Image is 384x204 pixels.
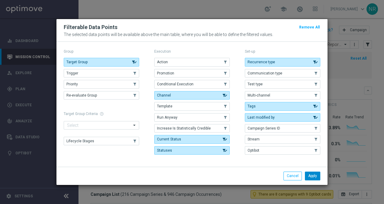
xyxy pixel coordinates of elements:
[66,71,78,75] span: Trigger
[64,69,139,77] button: Trigger
[248,71,282,75] span: Communication type
[248,82,263,86] span: Test type
[245,146,320,155] button: Optibot
[245,135,320,143] button: Stream
[66,139,94,143] span: Lifecycle Stages
[248,126,280,130] span: Campaign Series ID
[245,113,320,122] button: Last modified by
[305,172,320,180] button: Apply
[248,60,275,64] span: Recurrence type
[245,69,320,77] button: Communication type
[66,60,88,64] span: Target Group
[157,137,181,141] span: Current Status
[100,112,104,116] span: help_outline
[64,32,320,37] p: The selected data points will be available above the main table, where you will be able to define...
[64,80,139,88] button: Priority
[157,93,171,97] span: Channel
[245,102,320,110] button: Tags
[248,148,259,153] span: Optibot
[154,58,230,66] button: Action
[157,82,194,86] span: Conditional Execution
[248,93,270,97] span: Multi-channel
[157,126,211,130] span: Increase Is Statistically Credible
[64,112,139,116] h1: Target Group Criteria
[154,91,230,100] button: Channel
[64,137,139,145] button: Lifecycle Stages
[154,124,230,133] button: Increase Is Statistically Credible
[157,71,174,75] span: Promotion
[154,146,230,155] button: Statuses
[245,91,320,100] button: Multi-channel
[64,24,117,31] h2: Filterable Data Points
[64,49,139,54] p: Group
[64,58,139,66] button: Target Group
[154,135,230,143] button: Current Status
[245,58,320,66] button: Recurrence type
[154,80,230,88] button: Conditional Execution
[66,82,78,86] span: Priority
[248,137,260,141] span: Stream
[245,80,320,88] button: Test type
[248,115,275,120] span: Last modified by
[157,115,178,120] span: Run Anyway
[157,104,172,108] span: Template
[66,93,97,97] span: Re-evaluate Group
[154,69,230,77] button: Promotion
[248,104,256,108] span: Tags
[283,172,302,180] button: Cancel
[64,91,139,100] button: Re-evaluate Group
[154,113,230,122] button: Run Anyway
[154,102,230,110] button: Template
[157,148,172,153] span: Statuses
[245,49,320,54] p: Set-up
[154,49,230,54] p: Execution
[245,124,320,133] button: Campaign Series ID
[299,24,320,31] button: Remove All
[157,60,168,64] span: Action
